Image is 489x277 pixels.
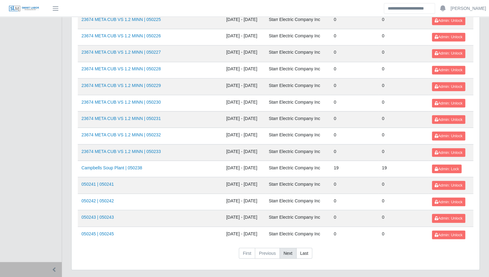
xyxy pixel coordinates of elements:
td: 0 [330,193,378,210]
button: Admin: Unlock [432,82,465,91]
td: 0 [330,111,378,127]
button: Admin: Unlock [432,99,465,107]
img: SLM Logo [9,5,39,12]
span: Admin: Unlock [435,68,462,72]
td: Starr Electric Company Inc [265,45,330,62]
td: Starr Electric Company Inc [265,12,330,29]
td: Starr Electric Company Inc [265,193,330,210]
td: [DATE] - [DATE] [222,45,265,62]
a: Last [296,248,312,259]
nav: pagination [78,248,473,264]
button: Admin: Unlock [432,33,465,41]
td: Starr Electric Company Inc [265,177,330,193]
button: Admin: Unlock [432,16,465,25]
a: Campbells Soup Plant | 050238 [81,165,142,170]
td: [DATE] - [DATE] [222,29,265,45]
td: 0 [330,95,378,111]
button: Admin: Unlock [432,181,465,189]
span: Admin: Unlock [435,200,462,204]
button: Admin: Unlock [432,66,465,74]
a: 23674 META CUB VS 1.2 MINN | 050226 [81,33,161,38]
input: Search [384,3,435,14]
td: [DATE] - [DATE] [222,78,265,95]
td: [DATE] - [DATE] [222,210,265,226]
a: 23674 META CUB VS 1.2 MINN | 050229 [81,83,161,88]
a: 23674 META CUB VS 1.2 MINN | 050233 [81,149,161,154]
span: Admin: Unlock [435,101,462,105]
a: [PERSON_NAME] [450,5,486,12]
td: 0 [378,193,428,210]
td: Starr Electric Company Inc [265,62,330,78]
td: 0 [378,78,428,95]
td: Starr Electric Company Inc [265,210,330,226]
td: 0 [330,29,378,45]
a: 23674 META CUB VS 1.2 MINN | 050225 [81,17,161,22]
td: 0 [378,144,428,160]
button: Admin: Lock [432,164,462,173]
td: 0 [378,45,428,62]
td: 0 [330,62,378,78]
td: 0 [330,177,378,193]
span: Admin: Unlock [435,183,462,187]
button: Admin: Unlock [432,197,465,206]
td: [DATE] - [DATE] [222,144,265,160]
button: Admin: Unlock [432,131,465,140]
td: Starr Electric Company Inc [265,29,330,45]
span: Admin: Unlock [435,19,462,23]
td: 0 [330,45,378,62]
button: Admin: Unlock [432,214,465,222]
td: [DATE] - [DATE] [222,193,265,210]
td: [DATE] - [DATE] [222,111,265,127]
td: 19 [330,161,378,177]
span: Admin: Unlock [435,35,462,39]
a: 050241 | 050241 [81,181,114,186]
span: Admin: Unlock [435,134,462,138]
a: 23674 META CUB VS 1.2 MINN | 050231 [81,116,161,121]
span: Admin: Lock [435,167,459,171]
td: Starr Electric Company Inc [265,95,330,111]
span: Admin: Unlock [435,216,462,220]
td: 0 [378,128,428,144]
span: Admin: Unlock [435,233,462,237]
a: Next [280,248,296,259]
a: 050242 | 050242 [81,198,114,203]
td: 0 [330,226,378,243]
td: [DATE] - [DATE] [222,226,265,243]
a: 23674 META CUB VS 1.2 MINN | 050230 [81,99,161,104]
td: [DATE] - [DATE] [222,128,265,144]
button: Admin: Unlock [432,115,465,124]
td: [DATE] - [DATE] [222,177,265,193]
td: Starr Electric Company Inc [265,161,330,177]
td: Starr Electric Company Inc [265,144,330,160]
a: 23674 META CUB VS 1.2 MINN | 050232 [81,132,161,137]
span: Admin: Unlock [435,84,462,89]
td: 0 [330,210,378,226]
td: 0 [378,210,428,226]
td: 0 [378,62,428,78]
td: 0 [330,78,378,95]
button: Admin: Unlock [432,49,465,58]
td: [DATE] - [DATE] [222,12,265,29]
span: Admin: Unlock [435,150,462,155]
span: Admin: Unlock [435,117,462,122]
td: 0 [330,12,378,29]
td: 0 [378,12,428,29]
td: 0 [378,95,428,111]
td: 0 [378,226,428,243]
td: Starr Electric Company Inc [265,128,330,144]
td: [DATE] - [DATE] [222,62,265,78]
a: 23674 META CUB VS 1.2 MINN | 050228 [81,66,161,71]
td: [DATE] - [DATE] [222,161,265,177]
td: [DATE] - [DATE] [222,95,265,111]
a: 050243 | 050243 [81,214,114,219]
a: 23674 META CUB VS 1.2 MINN | 050227 [81,50,161,55]
td: 0 [330,128,378,144]
td: 0 [378,111,428,127]
td: 19 [378,161,428,177]
td: 0 [378,29,428,45]
a: 050245 | 050245 [81,231,114,236]
td: 0 [330,144,378,160]
button: Admin: Unlock [432,230,465,239]
button: Admin: Unlock [432,148,465,157]
td: Starr Electric Company Inc [265,226,330,243]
